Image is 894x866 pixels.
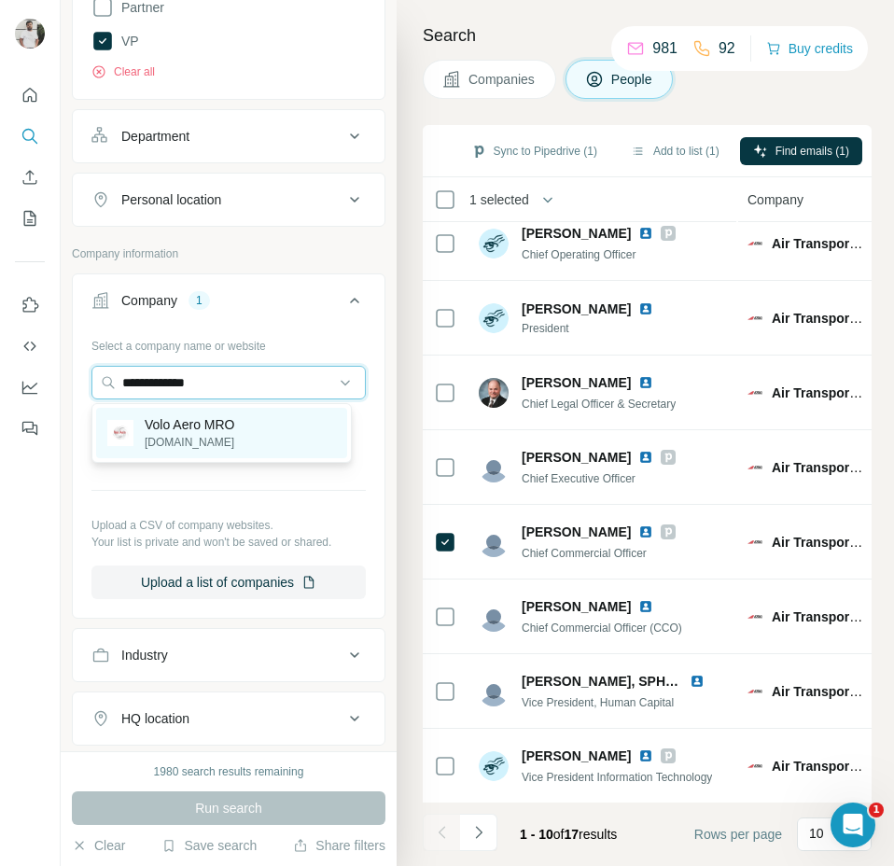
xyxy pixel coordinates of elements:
button: Dashboard [15,370,45,404]
span: Chief Commercial Officer [522,547,647,560]
img: Avatar [15,19,45,49]
img: Logo of Air Transport Services Group [747,759,762,774]
img: LinkedIn logo [638,301,653,316]
button: Quick start [15,78,45,112]
span: 1 - 10 [520,827,553,842]
span: results [520,827,617,842]
button: Buy credits [766,35,853,62]
img: LinkedIn logo [638,599,653,614]
img: Avatar [479,527,509,557]
div: Company [121,291,177,310]
span: Chief Operating Officer [522,248,636,261]
img: Avatar [479,751,509,781]
img: Logo of Air Transport Services Group [747,311,762,326]
span: 1 [869,803,884,817]
img: LinkedIn logo [690,674,705,689]
img: Avatar [479,229,509,258]
span: President [522,320,676,337]
span: [PERSON_NAME] [522,523,631,541]
button: Save search [161,836,257,855]
h4: Search [423,22,872,49]
p: 981 [652,37,677,60]
span: Chief Commercial Officer (CCO) [522,622,682,635]
img: Avatar [479,378,509,408]
span: Rows per page [694,825,782,844]
p: 10 [809,824,824,843]
img: Logo of Air Transport Services Group [747,684,762,699]
div: Industry [121,646,168,664]
img: Logo of Air Transport Services Group [747,385,762,400]
button: Feedback [15,412,45,445]
img: Volo Aero MRO [107,420,133,446]
div: Department [121,127,189,146]
button: Share filters [293,836,385,855]
span: [PERSON_NAME] [522,747,631,765]
img: LinkedIn logo [638,226,653,241]
div: 1980 search results remaining [154,763,304,780]
img: LinkedIn logo [638,375,653,390]
span: Chief Executive Officer [522,472,636,485]
button: Use Surfe API [15,329,45,363]
span: People [611,70,654,89]
img: Avatar [479,677,509,706]
img: Avatar [479,602,509,632]
button: Company1 [73,278,384,330]
span: Chief Legal Officer & Secretary [522,398,676,411]
span: Companies [468,70,537,89]
button: Navigate to next page [460,814,497,851]
img: Avatar [479,303,509,333]
p: 92 [719,37,735,60]
span: Find emails (1) [775,143,849,160]
button: Add to list (1) [618,137,733,165]
div: Personal location [121,190,221,209]
img: Avatar [479,453,509,482]
span: [PERSON_NAME] [522,224,631,243]
span: [PERSON_NAME] [522,597,631,616]
button: HQ location [73,696,384,741]
button: Industry [73,633,384,677]
button: Clear [72,836,125,855]
img: LinkedIn logo [638,524,653,539]
span: 17 [565,827,580,842]
button: Use Surfe on LinkedIn [15,288,45,322]
p: Your list is private and won't be saved or shared. [91,534,366,551]
button: Sync to Pipedrive (1) [458,137,610,165]
span: of [553,827,565,842]
span: [PERSON_NAME] [522,373,631,392]
button: Search [15,119,45,153]
button: Clear all [91,63,155,80]
button: Find emails (1) [740,137,862,165]
span: [PERSON_NAME] [522,300,631,318]
div: HQ location [121,709,189,728]
span: [PERSON_NAME] [522,448,631,467]
button: Enrich CSV [15,161,45,194]
span: [PERSON_NAME], SPHR, SHRM-SCP [522,674,752,689]
span: Company [747,190,803,209]
img: LinkedIn logo [638,450,653,465]
p: Company information [72,245,385,262]
button: Upload a list of companies [91,566,366,599]
button: My lists [15,202,45,235]
img: Logo of Air Transport Services Group [747,609,762,624]
p: Volo Aero MRO [145,415,235,434]
img: Logo of Air Transport Services Group [747,236,762,251]
img: Logo of Air Transport Services Group [747,535,762,550]
img: Logo of Air Transport Services Group [747,460,762,475]
span: Vice President, Human Capital [522,696,674,709]
div: Select a company name or website [91,330,366,355]
span: 1 selected [469,190,529,209]
p: [DOMAIN_NAME] [145,434,235,451]
p: Upload a CSV of company websites. [91,517,366,534]
span: VP [114,32,139,50]
div: 1 [189,292,210,309]
button: Department [73,114,384,159]
iframe: Intercom live chat [831,803,875,847]
img: LinkedIn logo [638,748,653,763]
button: Personal location [73,177,384,222]
span: Vice President Information Technology [522,771,712,784]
